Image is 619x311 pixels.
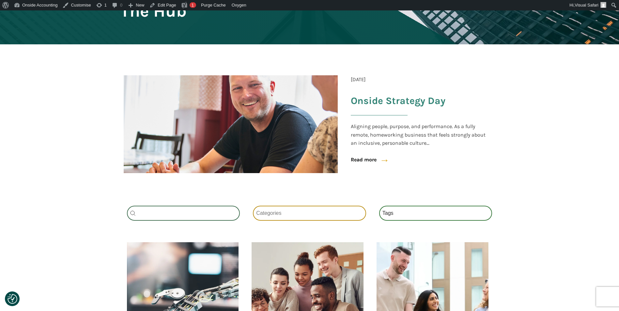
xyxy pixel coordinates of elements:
[8,294,17,304] button: Consent Preferences
[351,95,445,107] span: Onside Strategy Day
[575,3,598,7] span: Visual Safari
[351,95,489,126] a: Onside Strategy Day
[351,155,377,164] a: Read more
[120,2,187,20] h1: The Hub
[8,294,17,304] img: Revisit consent button
[373,152,390,168] div: →
[351,122,489,147] span: Aligning people, purpose, and performance. As a fully remote, homeworking business that feels str...
[351,75,366,84] span: [DATE]
[192,3,194,7] span: 1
